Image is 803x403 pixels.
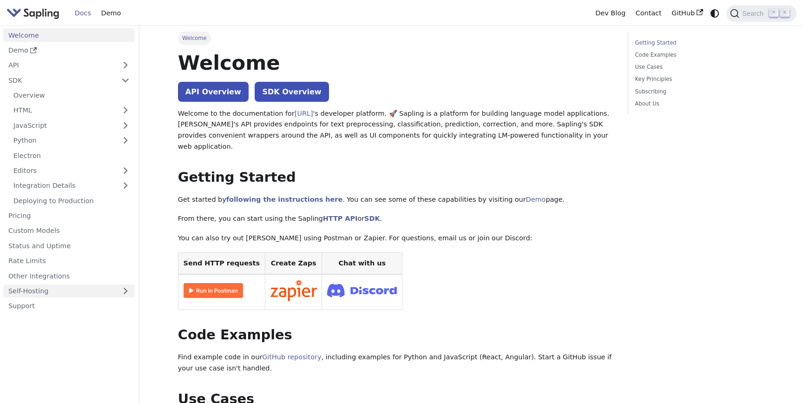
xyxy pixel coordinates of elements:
a: Pricing [3,209,135,223]
a: Demo [526,196,546,203]
a: Getting Started [635,39,761,47]
img: Run in Postman [184,283,243,298]
a: HTTP API [323,215,358,222]
a: Deploying to Production [8,194,135,207]
a: Subscribing [635,87,761,96]
a: Rate Limits [3,254,135,268]
a: Key Principles [635,75,761,84]
button: Expand sidebar category 'API' [116,59,135,72]
a: [URL] [295,110,313,117]
a: Docs [70,6,96,20]
a: API Overview [178,82,249,102]
p: Find example code in our , including examples for Python and JavaScript (React, Angular). Start a... [178,352,615,374]
a: Demo [96,6,126,20]
a: GitHub [666,6,708,20]
a: HTML [8,104,135,117]
a: Demo [3,44,135,57]
p: Welcome to the documentation for 's developer platform. 🚀 Sapling is a platform for building lang... [178,108,615,152]
a: API [3,59,116,72]
button: Search (Command+K) [726,5,796,22]
span: Search [739,10,769,17]
img: Join Discord [327,281,397,300]
a: Welcome [3,28,135,42]
a: Use Cases [635,63,761,72]
a: Integration Details [8,179,135,192]
a: Self-Hosting [3,284,135,298]
h2: Getting Started [178,169,615,186]
button: Switch between dark and light mode (currently system mode) [708,7,722,20]
kbd: ⌘ [769,9,778,17]
th: Chat with us [322,252,402,274]
a: Dev Blog [590,6,630,20]
a: Python [8,134,135,147]
a: Custom Models [3,224,135,238]
a: GitHub repository [262,353,321,361]
p: From there, you can start using the Sapling or . [178,213,615,225]
p: You can also try out [PERSON_NAME] using Postman or Zapier. For questions, email us or join our D... [178,233,615,244]
th: Create Zaps [265,252,322,274]
a: Overview [8,89,135,102]
a: SDK [364,215,380,222]
a: Contact [631,6,667,20]
a: SDK Overview [255,82,329,102]
p: Get started by . You can see some of these capabilities by visiting our page. [178,194,615,205]
nav: Breadcrumbs [178,32,615,45]
button: Expand sidebar category 'Editors' [116,164,135,178]
a: Status and Uptime [3,239,135,252]
a: Sapling.ai [7,7,63,20]
a: Editors [8,164,116,178]
a: SDK [3,73,116,87]
th: Send HTTP requests [178,252,265,274]
img: Sapling.ai [7,7,59,20]
kbd: K [780,9,790,17]
h2: Code Examples [178,327,615,344]
h1: Welcome [178,50,615,75]
a: Other Integrations [3,269,135,283]
a: JavaScript [8,119,135,132]
a: following the instructions here [226,196,342,203]
a: Code Examples [635,51,761,59]
a: Support [3,299,135,313]
span: Welcome [178,32,211,45]
a: Electron [8,149,135,162]
img: Connect in Zapier [270,280,317,301]
a: About Us [635,99,761,108]
button: Collapse sidebar category 'SDK' [116,73,135,87]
